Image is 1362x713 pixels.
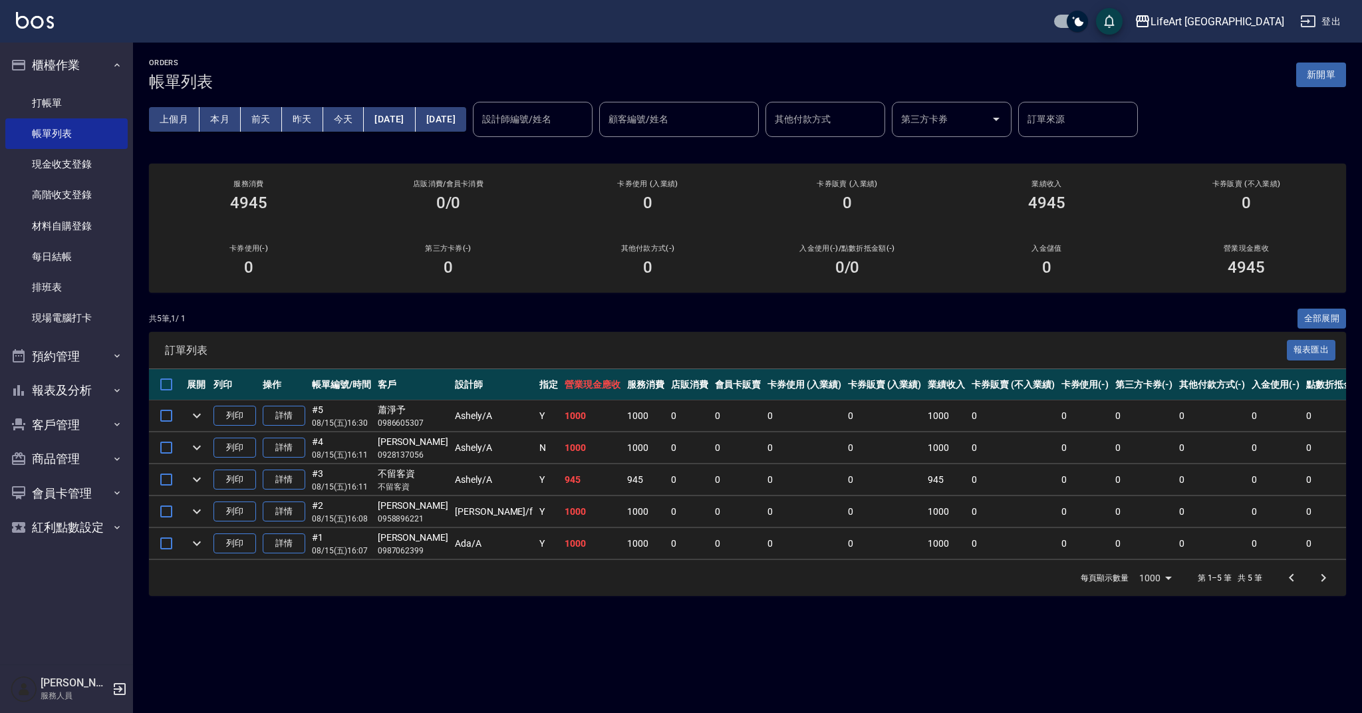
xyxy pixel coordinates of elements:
[452,432,536,464] td: Ashely /A
[41,690,108,702] p: 服務人員
[845,432,925,464] td: 0
[643,194,652,212] h3: 0
[263,438,305,458] a: 詳情
[624,369,668,400] th: 服務消費
[564,244,732,253] h2: 其他付款方式(-)
[378,449,448,461] p: 0928137056
[763,244,931,253] h2: 入金使用(-) /點數折抵金額(-)
[378,403,448,417] div: 蕭淨予
[5,303,128,333] a: 現場電腦打卡
[536,528,561,559] td: Y
[452,400,536,432] td: Ashely /A
[416,107,466,132] button: [DATE]
[444,258,453,277] h3: 0
[41,676,108,690] h5: [PERSON_NAME]
[968,432,1057,464] td: 0
[5,241,128,272] a: 每日結帳
[263,501,305,522] a: 詳情
[364,180,532,188] h2: 店販消費 /會員卡消費
[378,513,448,525] p: 0958896221
[712,369,765,400] th: 會員卡販賣
[364,244,532,253] h2: 第三方卡券(-)
[5,476,128,511] button: 會員卡管理
[1248,369,1303,400] th: 入金使用(-)
[1295,9,1346,34] button: 登出
[536,464,561,496] td: Y
[668,432,712,464] td: 0
[1297,309,1347,329] button: 全部展開
[712,400,765,432] td: 0
[378,531,448,545] div: [PERSON_NAME]
[149,72,213,91] h3: 帳單列表
[378,435,448,449] div: [PERSON_NAME]
[210,369,259,400] th: 列印
[378,545,448,557] p: 0987062399
[452,464,536,496] td: Ashely /A
[378,499,448,513] div: [PERSON_NAME]
[924,400,968,432] td: 1000
[16,12,54,29] img: Logo
[1112,400,1176,432] td: 0
[5,180,128,210] a: 高階收支登錄
[1198,572,1262,584] p: 第 1–5 筆 共 5 筆
[1058,464,1113,496] td: 0
[764,464,845,496] td: 0
[312,481,371,493] p: 08/15 (五) 16:11
[1151,13,1284,30] div: LifeArt [GEOGRAPHIC_DATA]
[282,107,323,132] button: 昨天
[1028,194,1065,212] h3: 4945
[312,449,371,461] p: 08/15 (五) 16:11
[5,510,128,545] button: 紅利點數設定
[309,432,374,464] td: #4
[187,438,207,458] button: expand row
[1248,464,1303,496] td: 0
[5,408,128,442] button: 客戶管理
[764,432,845,464] td: 0
[968,528,1057,559] td: 0
[309,464,374,496] td: #3
[536,369,561,400] th: 指定
[263,406,305,426] a: 詳情
[187,406,207,426] button: expand row
[309,400,374,432] td: #5
[5,118,128,149] a: 帳單列表
[1176,496,1249,527] td: 0
[764,400,845,432] td: 0
[452,496,536,527] td: [PERSON_NAME] /f
[845,369,925,400] th: 卡券販賣 (入業績)
[187,501,207,521] button: expand row
[561,464,624,496] td: 945
[1176,528,1249,559] td: 0
[963,180,1131,188] h2: 業績收入
[624,464,668,496] td: 945
[1176,432,1249,464] td: 0
[1112,432,1176,464] td: 0
[187,533,207,553] button: expand row
[968,400,1057,432] td: 0
[312,417,371,429] p: 08/15 (五) 16:30
[309,528,374,559] td: #1
[200,107,241,132] button: 本月
[764,528,845,559] td: 0
[213,438,256,458] button: 列印
[561,400,624,432] td: 1000
[378,467,448,481] div: 不留客資
[11,676,37,702] img: Person
[165,344,1287,357] span: 訂單列表
[1058,432,1113,464] td: 0
[1058,369,1113,400] th: 卡券使用(-)
[309,496,374,527] td: #2
[5,211,128,241] a: 材料自購登錄
[213,406,256,426] button: 列印
[624,496,668,527] td: 1000
[165,180,333,188] h3: 服務消費
[1129,8,1290,35] button: LifeArt [GEOGRAPHIC_DATA]
[924,496,968,527] td: 1000
[1287,340,1336,360] button: 報表匯出
[213,470,256,490] button: 列印
[1112,369,1176,400] th: 第三方卡券(-)
[561,369,624,400] th: 營業現金應收
[924,528,968,559] td: 1000
[1176,464,1249,496] td: 0
[184,369,210,400] th: 展開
